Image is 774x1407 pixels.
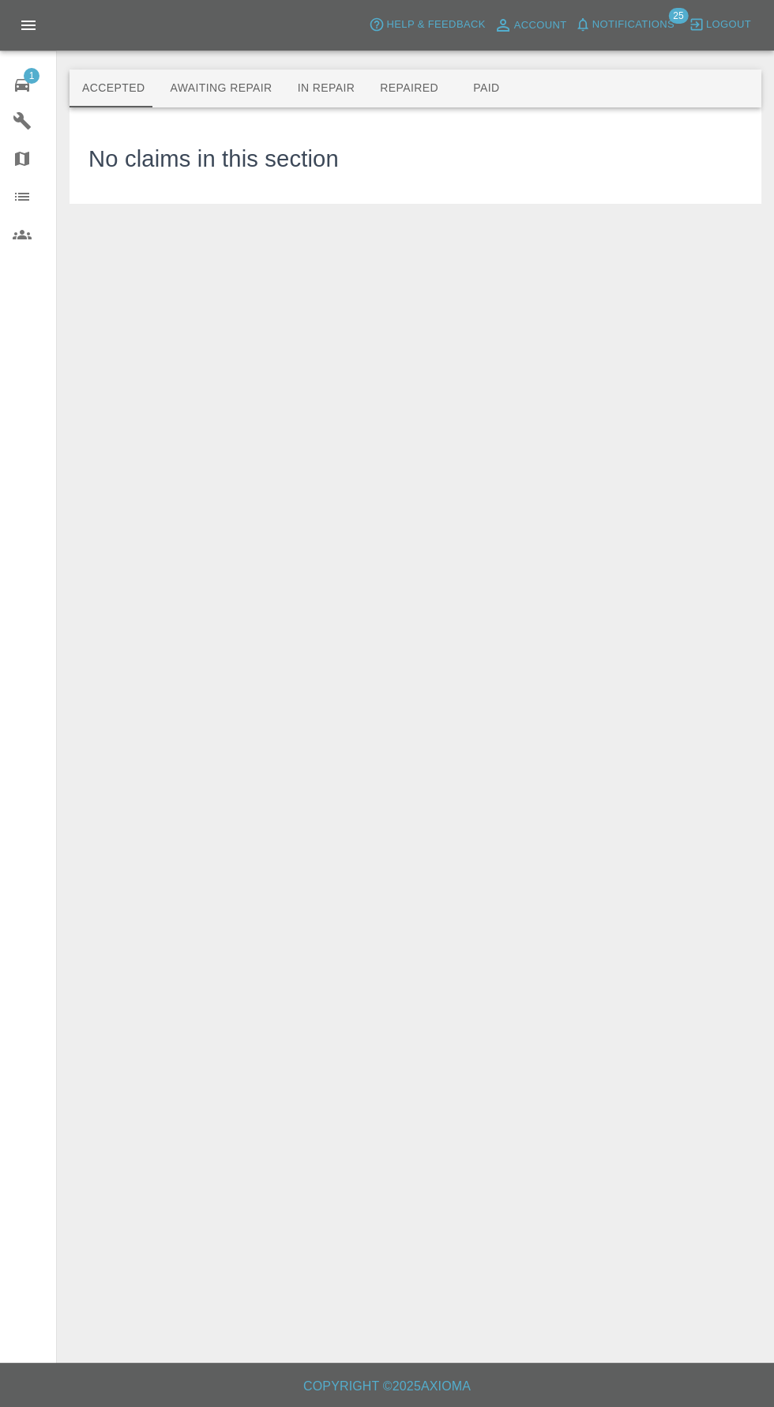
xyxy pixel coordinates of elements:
[88,142,339,177] h3: No claims in this section
[514,17,567,35] span: Account
[157,70,284,107] button: Awaiting Repair
[592,16,674,34] span: Notifications
[9,6,47,44] button: Open drawer
[451,70,522,107] button: Paid
[24,68,39,84] span: 1
[668,8,688,24] span: 25
[70,70,157,107] button: Accepted
[13,1375,761,1398] h6: Copyright © 2025 Axioma
[490,13,571,38] a: Account
[685,13,755,37] button: Logout
[386,16,485,34] span: Help & Feedback
[571,13,678,37] button: Notifications
[367,70,451,107] button: Repaired
[706,16,751,34] span: Logout
[285,70,368,107] button: In Repair
[365,13,489,37] button: Help & Feedback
